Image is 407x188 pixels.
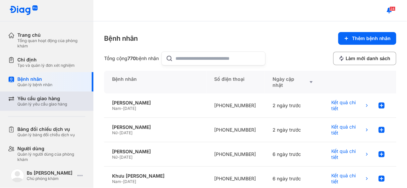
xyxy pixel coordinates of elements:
div: Tạo và quản lý đơn xét nghiệm [17,63,75,68]
div: Quản lý người dùng của phòng khám [17,152,85,162]
div: Tổng cộng bệnh nhân [104,55,159,61]
div: Ngày cập nhật [273,76,315,88]
img: logo [11,169,24,182]
div: Bệnh nhân [104,71,207,93]
span: - [117,130,119,135]
div: 6 ngày trước [265,142,323,167]
div: Quản lý yêu cầu giao hàng [17,102,67,107]
div: Bảng đối chiếu dịch vụ [17,126,75,132]
span: - [121,106,123,111]
div: Bs [PERSON_NAME] [27,170,75,176]
div: Trang chủ [17,32,85,38]
div: Bệnh nhân [104,34,138,43]
div: [PHONE_NUMBER] [207,93,265,118]
div: Tổng quan hoạt động của phòng khám [17,38,85,49]
div: [PERSON_NAME] [112,149,198,155]
span: [DATE] [119,130,132,135]
span: Nữ [112,130,117,135]
span: Làm mới danh sách [346,55,391,61]
span: [DATE] [123,106,136,111]
div: Quản lý bệnh nhân [17,82,52,87]
div: [PHONE_NUMBER] [207,142,265,167]
span: Kết quả chi tiết [331,100,363,112]
span: 24 [390,6,396,11]
span: Nam [112,106,121,111]
button: Làm mới danh sách [333,52,396,65]
span: Kết quả chi tiết [331,124,363,136]
span: - [117,155,119,160]
span: 770 [127,55,136,61]
div: [PERSON_NAME] [112,100,198,106]
div: Khưu [PERSON_NAME] [112,173,198,179]
div: 2 ngày trước [265,118,323,142]
div: [PERSON_NAME] [112,124,198,130]
div: Quản lý bảng đối chiếu dịch vụ [17,132,75,138]
span: Nữ [112,155,117,160]
span: Nam [112,179,121,184]
span: Kết quả chi tiết [331,173,363,185]
div: [PHONE_NUMBER] [207,118,265,142]
div: Yêu cầu giao hàng [17,96,67,102]
div: Bệnh nhân [17,76,52,82]
button: Thêm bệnh nhân [338,32,396,45]
span: Thêm bệnh nhân [352,35,391,41]
span: Kết quả chi tiết [331,148,363,160]
div: 2 ngày trước [265,93,323,118]
span: [DATE] [123,179,136,184]
div: Người dùng [17,146,85,152]
span: - [121,179,123,184]
div: Chủ phòng khám [27,176,75,181]
div: Chỉ định [17,57,75,63]
span: [DATE] [119,155,132,160]
img: logo [9,5,38,16]
div: Số điện thoại [207,71,265,93]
